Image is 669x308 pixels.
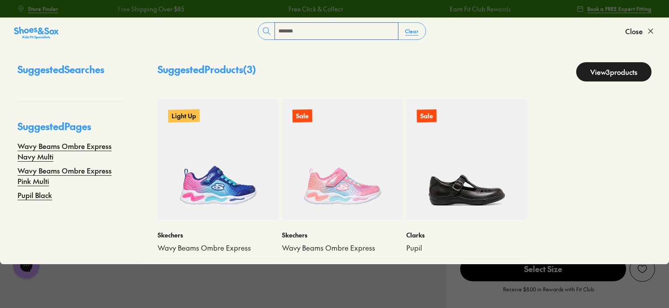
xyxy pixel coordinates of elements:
div: 1 colour [506,264,527,273]
a: View3products [576,62,651,81]
span: ( 3 ) [243,63,256,76]
p: Receive $8.00 in Rewards with Fit Club [503,285,594,301]
div: 2 colours [254,264,278,273]
span: $ 60.00 [282,264,302,273]
a: Wavy Beams Ombre Express [158,243,278,253]
img: SNS_Logo_Responsive.svg [14,26,59,40]
a: Pupil [406,243,527,253]
a: Wavy Beams Ombre Express Pink Multi [18,165,123,186]
iframe: Gorgias live chat messenger [9,249,44,282]
a: Shoes &amp; Sox [14,24,59,38]
span: $ 79.00 [406,264,426,273]
span: Close [625,26,643,36]
p: Suggested Pages [18,119,123,141]
p: Sale [417,110,437,123]
a: Pupil Black [18,190,52,200]
a: Free Click & Collect [288,4,342,14]
p: Clarks [406,230,527,240]
button: Close [625,21,655,41]
span: Store Finder [28,5,58,13]
p: Light Up [168,109,200,122]
button: Select Size [460,256,626,282]
p: Suggested Products [158,62,256,81]
p: Suggested Searches [18,62,123,84]
p: Skechers [282,230,403,240]
p: Skechers [158,230,278,240]
p: Sale [292,110,312,123]
a: Wavy Beams Ombre Express Navy Multi [18,141,123,162]
span: Book a FREE Expert Fitting [587,5,651,13]
button: Clear [398,23,426,39]
span: Select Size [460,257,626,281]
a: Free Shipping Over $85 [117,4,184,14]
a: Book a FREE Expert Fitting [577,1,651,17]
a: Store Finder [18,1,58,17]
a: Wavy Beams Ombre Express [282,243,403,253]
div: 2 colours [378,264,403,273]
span: $ 89.95 [158,264,176,273]
a: Earn Fit Club Rewards [449,4,511,14]
a: Sale [406,99,527,220]
a: Sale [282,99,403,220]
a: Light Up [158,99,278,220]
span: $ 89.95 [304,264,321,273]
button: Add to Wishlist [630,256,655,282]
span: $ 149.95 [427,264,447,273]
